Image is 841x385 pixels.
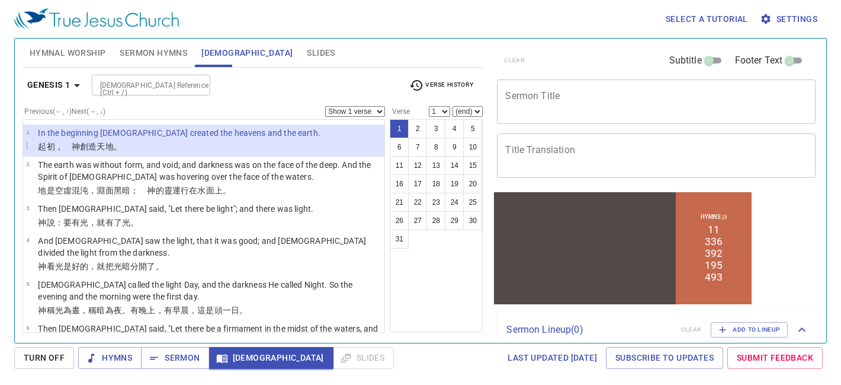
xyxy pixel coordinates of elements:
span: Turn Off [24,351,65,365]
button: 6 [390,138,409,157]
wh216: 是好的 [63,262,164,271]
wh3117: ，稱 [80,306,248,315]
wh914: 。 [156,262,164,271]
wh5921: 。 [223,186,231,195]
button: 9 [445,138,464,157]
wh8415: 面 [105,186,231,195]
button: [DEMOGRAPHIC_DATA] [209,347,333,369]
wh7121: 暗 [97,306,248,315]
button: 23 [426,193,445,212]
button: 15 [463,156,482,175]
p: 地 [38,184,381,196]
button: 22 [408,193,427,212]
label: Verse [390,108,410,115]
wh8414: 混沌 [72,186,231,195]
span: Submit Feedback [737,351,813,365]
span: Hymns [88,351,132,365]
p: The earth was without form, and void; and darkness was on the face of the deep. And the Spirit of... [38,159,381,183]
button: 1 [390,119,409,138]
wh259: 日 [231,306,248,315]
wh430: 說 [47,218,139,227]
wh7121: 光 [55,306,248,315]
button: 19 [445,174,464,193]
button: 16 [390,174,409,193]
wh4325: 面 [206,186,231,195]
button: 13 [426,156,445,175]
button: 21 [390,193,409,212]
wh7307: 運行 [172,186,231,195]
a: Subscribe to Updates [606,347,723,369]
button: Genesis 1 [23,74,89,96]
span: [DEMOGRAPHIC_DATA] [201,46,293,61]
label: Previous (←, ↑) Next (→, ↓) [24,108,105,115]
span: 2 [26,161,29,167]
wh430: 看 [47,262,164,271]
button: 8 [426,138,445,157]
span: Sermon [150,351,200,365]
span: Add to Lineup [718,324,780,335]
button: 27 [408,211,427,230]
wh216: ，就有了光 [88,218,139,227]
b: Genesis 1 [27,78,70,93]
span: Hymnal Worship [30,46,106,61]
button: 7 [408,138,427,157]
iframe: from-child [492,190,753,306]
span: Subscribe to Updates [615,351,714,365]
p: Sermon Lineup ( 0 ) [506,323,671,337]
wh922: ，淵 [88,186,231,195]
span: 4 [26,237,29,243]
span: [DEMOGRAPHIC_DATA] [219,351,324,365]
p: In the beginning [DEMOGRAPHIC_DATA] created the heavens and the earth. [38,127,320,139]
button: 11 [390,156,409,175]
input: Type Bible Reference [95,78,187,92]
span: Select a tutorial [666,12,748,27]
button: 2 [408,119,427,138]
a: Submit Feedback [727,347,823,369]
button: 29 [445,211,464,230]
p: [DEMOGRAPHIC_DATA] called the light Day, and the darkness He called Night. So the evening and the... [38,279,381,303]
img: True Jesus Church [14,8,179,30]
wh430: 的靈 [156,186,231,195]
wh216: 為晝 [63,306,248,315]
button: 3 [426,119,445,138]
button: 26 [390,211,409,230]
wh6440: 上 [214,186,231,195]
wh2822: 為夜 [105,306,248,315]
a: Last updated [DATE] [503,347,602,369]
button: 10 [463,138,482,157]
wh776: 。 [114,142,122,151]
span: Subtitle [669,53,702,68]
button: Sermon [141,347,209,369]
button: 17 [408,174,427,193]
span: Footer Text [735,53,783,68]
wh559: ：要有 [55,218,139,227]
p: Then [DEMOGRAPHIC_DATA] said, "Let there be a firmament in the midst of the waters, and let it di... [38,323,381,346]
wh3117: 。 [239,306,248,315]
button: Hymns [78,347,142,369]
wh216: 。 [130,218,139,227]
span: Settings [762,12,817,27]
button: 5 [463,119,482,138]
wh776: 是 [47,186,231,195]
wh430: 稱 [47,306,248,315]
wh1242: ，這是頭一 [189,306,248,315]
wh2822: 分開了 [130,262,164,271]
p: 神 [38,260,381,272]
button: Settings [757,8,822,30]
button: Turn Off [14,347,74,369]
button: 12 [408,156,427,175]
span: Verse History [409,78,473,93]
button: Select a tutorial [661,8,753,30]
wh3915: 。有晚上 [122,306,248,315]
p: 神 [38,304,381,316]
wh1254: 天 [97,142,121,151]
span: 6 [26,324,29,331]
wh216: 暗 [122,262,164,271]
wh1961: 空虛 [55,186,231,195]
button: 25 [463,193,482,212]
